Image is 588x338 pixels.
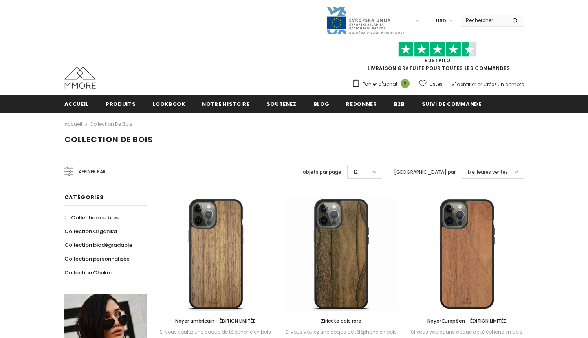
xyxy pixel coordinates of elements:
[394,100,405,108] span: B2B
[326,6,405,35] img: Javni Razpis
[64,211,119,224] a: Collection de bois
[64,266,112,279] a: Collection Chakra
[64,67,96,89] img: Cas MMORE
[313,100,330,108] span: Blog
[477,81,482,88] span: or
[422,100,482,108] span: Suivi de commande
[175,318,255,324] span: Noyer américain - ÉDITION LIMITÉE
[64,228,117,235] span: Collection Organika
[436,17,446,25] span: USD
[202,95,249,112] a: Notre histoire
[64,100,89,108] span: Accueil
[152,95,185,112] a: Lookbook
[159,317,273,325] a: Noyer américain - ÉDITION LIMITÉE
[90,121,132,127] a: Collection de bois
[461,15,506,26] input: Search Site
[452,81,476,88] a: S'identifier
[430,80,443,88] span: Listes
[64,193,104,201] span: Catégories
[352,78,414,90] a: Panier d'achat 0
[346,100,377,108] span: Redonner
[267,95,297,112] a: soutenez
[64,255,130,263] span: Collection personnalisée
[398,42,477,57] img: Faites confiance aux étoiles pilotes
[64,119,82,129] a: Accueil
[71,214,119,221] span: Collection de bois
[64,252,130,266] a: Collection personnalisée
[346,95,377,112] a: Redonner
[64,269,112,276] span: Collection Chakra
[421,57,454,64] a: TrustPilot
[79,167,106,176] span: Affiner par
[468,168,508,176] span: Meilleures ventes
[419,77,443,91] a: Listes
[354,168,358,176] span: 12
[363,80,397,88] span: Panier d'achat
[394,95,405,112] a: B2B
[64,241,132,249] span: Collection biodégradable
[152,100,185,108] span: Lookbook
[106,100,136,108] span: Produits
[410,317,524,325] a: Noyer Européen - ÉDITION LIMITÉE
[202,100,249,108] span: Notre histoire
[401,79,410,88] span: 0
[321,318,361,324] span: Ziricote bois rare
[352,45,524,72] span: LIVRAISON GRATUITE POUR TOUTES LES COMMANDES
[284,317,398,325] a: Ziricote bois rare
[394,168,456,176] label: [GEOGRAPHIC_DATA] par
[483,81,524,88] a: Créez un compte
[64,238,132,252] a: Collection biodégradable
[422,95,482,112] a: Suivi de commande
[64,95,89,112] a: Accueil
[64,224,117,238] a: Collection Organika
[326,17,405,24] a: Javni Razpis
[64,134,153,145] span: Collection de bois
[427,318,506,324] span: Noyer Européen - ÉDITION LIMITÉE
[313,95,330,112] a: Blog
[303,168,341,176] label: objets par page
[267,100,297,108] span: soutenez
[106,95,136,112] a: Produits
